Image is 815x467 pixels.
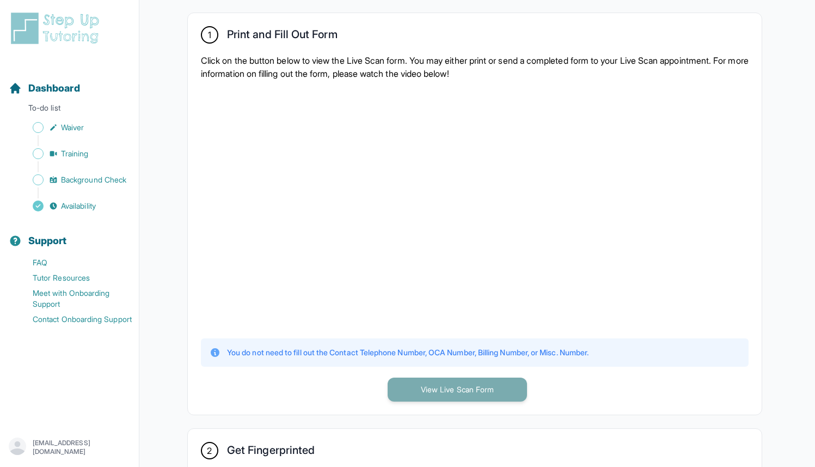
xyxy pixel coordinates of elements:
[9,120,139,135] a: Waiver
[9,198,139,214] a: Availability
[9,438,130,457] button: [EMAIL_ADDRESS][DOMAIN_NAME]
[61,122,84,133] span: Waiver
[9,146,139,161] a: Training
[61,148,89,159] span: Training
[9,286,139,312] a: Meet with Onboarding Support
[227,28,338,45] h2: Print and Fill Out Form
[227,444,315,461] h2: Get Fingerprinted
[28,233,67,248] span: Support
[33,439,130,456] p: [EMAIL_ADDRESS][DOMAIN_NAME]
[9,11,106,46] img: logo
[4,216,134,253] button: Support
[9,255,139,270] a: FAQ
[4,63,134,100] button: Dashboard
[227,347,589,358] p: You do not need to fill out the Contact Telephone Number, OCA Number, Billing Number, or Misc. Nu...
[61,201,96,211] span: Availability
[207,444,212,457] span: 2
[388,384,527,395] a: View Live Scan Form
[28,81,80,96] span: Dashboard
[61,174,126,185] span: Background Check
[4,102,134,118] p: To-do list
[9,270,139,286] a: Tutor Resources
[9,312,139,327] a: Contact Onboarding Support
[208,28,211,41] span: 1
[201,89,582,327] iframe: YouTube video player
[201,54,749,80] p: Click on the button below to view the Live Scan form. You may either print or send a completed fo...
[9,172,139,187] a: Background Check
[388,378,527,402] button: View Live Scan Form
[9,81,80,96] a: Dashboard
